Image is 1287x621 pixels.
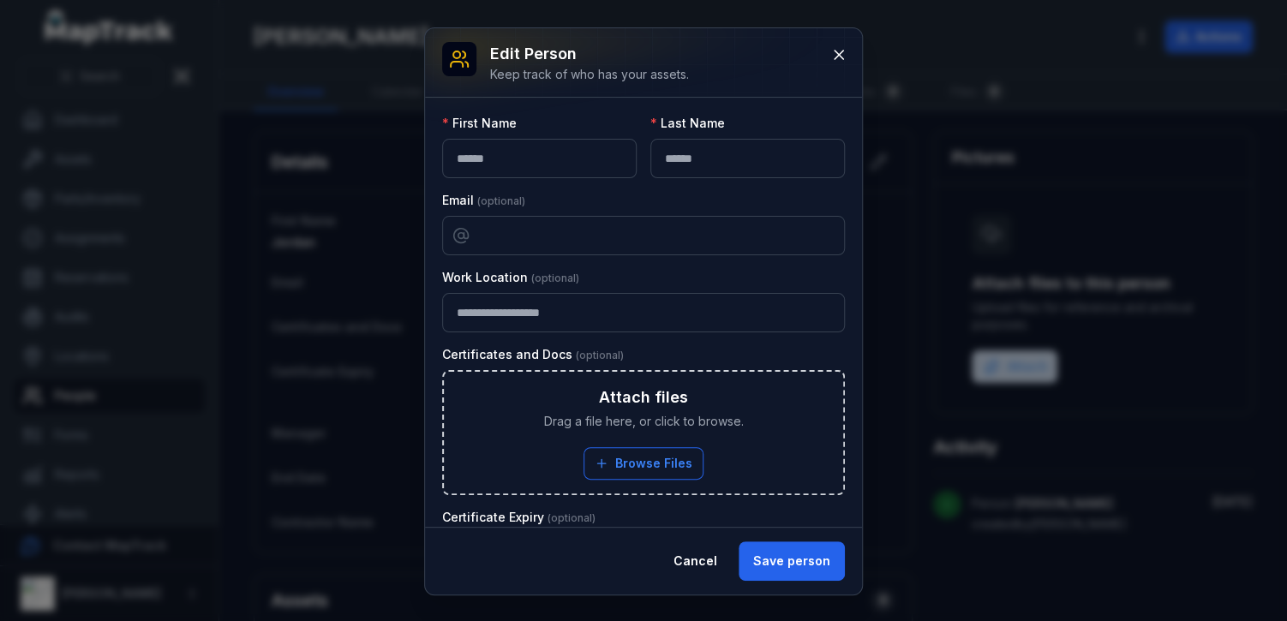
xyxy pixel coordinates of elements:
[659,541,732,581] button: Cancel
[442,115,517,132] label: First Name
[544,413,744,430] span: Drag a file here, or click to browse.
[442,346,624,363] label: Certificates and Docs
[599,385,688,409] h3: Attach files
[650,115,725,132] label: Last Name
[442,192,525,209] label: Email
[490,42,689,66] h3: Edit person
[584,447,703,480] button: Browse Files
[739,541,845,581] button: Save person
[442,509,596,526] label: Certificate Expiry
[490,66,689,83] div: Keep track of who has your assets.
[442,269,579,286] label: Work Location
